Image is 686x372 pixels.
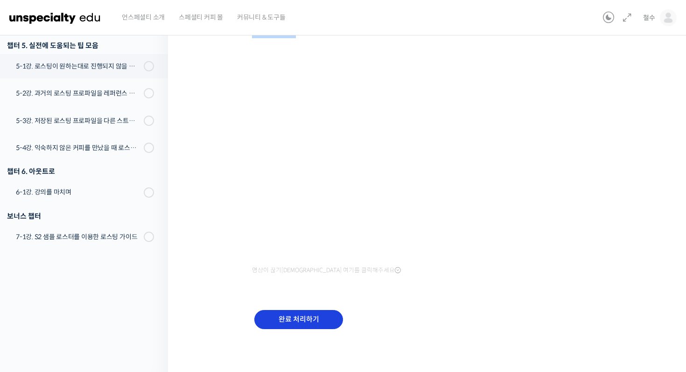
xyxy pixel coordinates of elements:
[16,116,141,126] div: 5-3강. 저장된 로스팅 프로파일을 다른 스트롱홀드 로스팅 머신에서 적용할 경우에 보정하는 방법
[144,309,155,316] span: 설정
[29,309,35,316] span: 홈
[62,295,120,318] a: 대화
[3,295,62,318] a: 홈
[16,61,141,71] div: 5-1강. 로스팅이 원하는대로 진행되지 않을 때, 일관성이 떨어질 때
[7,39,154,52] div: 챕터 5. 실전에 도움되는 팁 모음
[120,295,179,318] a: 설정
[16,88,141,98] div: 5-2강. 과거의 로스팅 프로파일을 레퍼런스 삼아 리뷰하는 방법
[252,267,401,274] span: 영상이 끊기[DEMOGRAPHIC_DATA] 여기를 클릭해주세요
[16,232,141,242] div: 7-1강. S2 샘플 로스터를 이용한 로스팅 가이드
[85,309,97,317] span: 대화
[16,187,141,197] div: 6-1강. 강의를 마치며
[7,165,154,178] div: 챕터 6. 아웃트로
[16,143,141,153] div: 5-4강. 익숙하지 않은 커피를 만났을 때 로스팅 전략 세우는 방법
[254,310,343,329] input: 완료 처리하기
[643,14,655,22] span: 철수
[7,210,154,222] div: 보너스 챕터
[252,2,607,38] h1: 5-1강. 로스팅이 원하는대로 진행되지 않을 때, 일관성이 떨어질 때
